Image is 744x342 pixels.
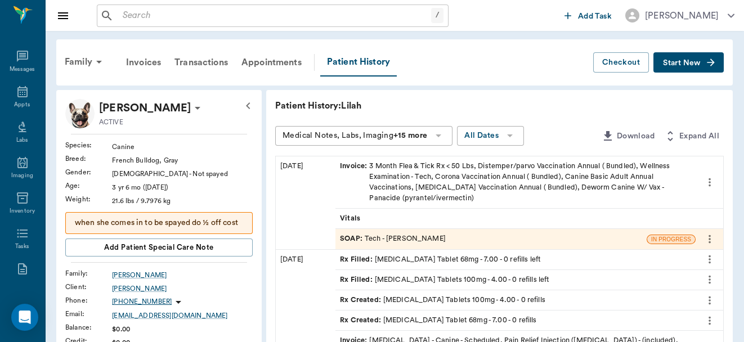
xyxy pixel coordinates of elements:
p: when she comes in to be spayed do ½ off cost [75,217,243,229]
span: Add patient Special Care Note [104,241,213,254]
button: Download [597,126,659,147]
div: Email : [65,309,112,319]
a: Invoices [119,49,168,76]
div: Weight : [65,194,112,204]
button: more [701,250,719,269]
button: Add Task [560,5,616,26]
b: +15 more [393,132,427,139]
div: Client : [65,282,112,292]
div: Medical Notes, Labs, Imaging [283,129,427,143]
button: Start New [653,52,724,73]
span: Rx Created : [340,295,383,305]
button: more [701,291,719,310]
div: 3 Month Flea & Tick Rx < 50 Lbs, Distemper/parvo Vaccination Annual ( Bundled), Wellness Examinat... [340,161,691,204]
span: SOAP : [340,233,365,244]
div: [MEDICAL_DATA] Tablet 68mg - 7.00 - 0 refills [340,315,536,326]
a: [PERSON_NAME] [112,283,253,294]
div: Breed : [65,154,112,164]
div: French Bulldog, Gray [112,155,253,165]
p: [PERSON_NAME] [99,99,191,117]
div: Imaging [11,172,33,180]
div: 21.6 lbs / 9.7976 kg [112,196,253,206]
div: Phone : [65,295,112,305]
button: Expand All [659,126,724,147]
div: [DEMOGRAPHIC_DATA] - Not spayed [112,169,253,179]
div: Tasks [15,242,29,251]
div: / [431,8,443,23]
a: Transactions [168,49,235,76]
button: more [701,229,719,249]
div: [MEDICAL_DATA] Tablets 100mg - 4.00 - 0 refills [340,295,545,305]
span: Rx Filled : [340,254,375,265]
button: more [701,173,719,192]
a: [PERSON_NAME] [112,270,253,280]
div: Labs [16,136,28,145]
a: Patient History [320,48,397,76]
div: $0.00 [112,324,253,334]
div: Lilah Stephens [99,99,191,117]
div: [MEDICAL_DATA] Tablet 68mg - 7.00 - 0 refills left [340,254,541,265]
p: Patient History: Lilah [275,99,613,112]
div: Inventory [10,207,35,215]
span: Rx Created : [340,315,383,326]
div: [PERSON_NAME] [645,9,719,22]
button: Checkout [593,52,649,73]
div: Appts [14,101,30,109]
div: Canine [112,142,253,152]
div: Family : [65,268,112,278]
div: Balance : [65,322,112,332]
a: [EMAIL_ADDRESS][DOMAIN_NAME] [112,310,253,321]
p: [PHONE_NUMBER] [112,297,172,307]
p: ACTIVE [99,117,123,127]
span: Invoice : [340,161,369,204]
button: Close drawer [52,4,74,27]
span: Vitals [340,213,362,224]
button: [PERSON_NAME] [616,5,743,26]
button: more [701,311,719,330]
div: Tech - [PERSON_NAME] [340,233,446,244]
div: Age : [65,181,112,191]
div: Open Intercom Messenger [11,304,38,331]
span: Expand All [679,129,719,143]
a: Appointments [235,49,308,76]
div: [MEDICAL_DATA] Tablets 100mg - 4.00 - 0 refills left [340,274,549,285]
button: All Dates [457,126,524,146]
img: Profile Image [65,99,95,128]
input: Search [118,8,431,24]
div: Gender : [65,167,112,177]
div: [DATE] [276,156,335,249]
span: Rx Filled : [340,274,375,285]
div: 3 yr 6 mo ([DATE]) [112,182,253,192]
button: more [701,270,719,289]
span: IN PROGRESS [647,235,695,244]
button: Add patient Special Care Note [65,238,253,256]
div: Species : [65,140,112,150]
div: Messages [10,65,35,74]
div: Family [58,48,113,75]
